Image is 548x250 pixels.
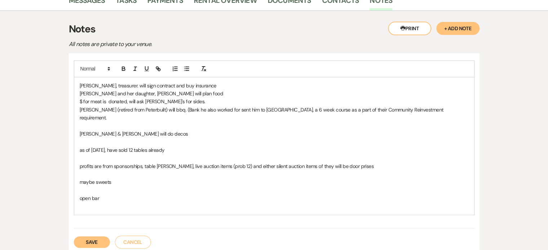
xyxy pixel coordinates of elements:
p: open bar [80,194,469,202]
p: [PERSON_NAME] and her daughter, [PERSON_NAME] will plan food [80,90,469,97]
p: profits are from sponsorships, table [PERSON_NAME], live auction items (prob 12) and either silen... [80,162,469,170]
button: Save [74,236,110,248]
p: [PERSON_NAME], treasurer. will sign contract and buy insurance [80,82,469,90]
p: All notes are private to your venue. [69,40,321,49]
button: Cancel [115,236,151,249]
button: Print [388,22,431,35]
p: [PERSON_NAME] & [PERSON_NAME] will do decos [80,130,469,138]
h3: Notes [69,22,480,37]
p: as of [DATE], have sold 12 tables already [80,146,469,154]
button: + Add Note [436,22,480,35]
p: maybe sweets [80,178,469,186]
p: [PERSON_NAME] (retired from Peterbuilt) will bbq. (Bank he also worked for sent him to [GEOGRAPHI... [80,106,469,122]
p: $ for meat is donated, will ask [PERSON_NAME]'s for sides. [80,97,469,105]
